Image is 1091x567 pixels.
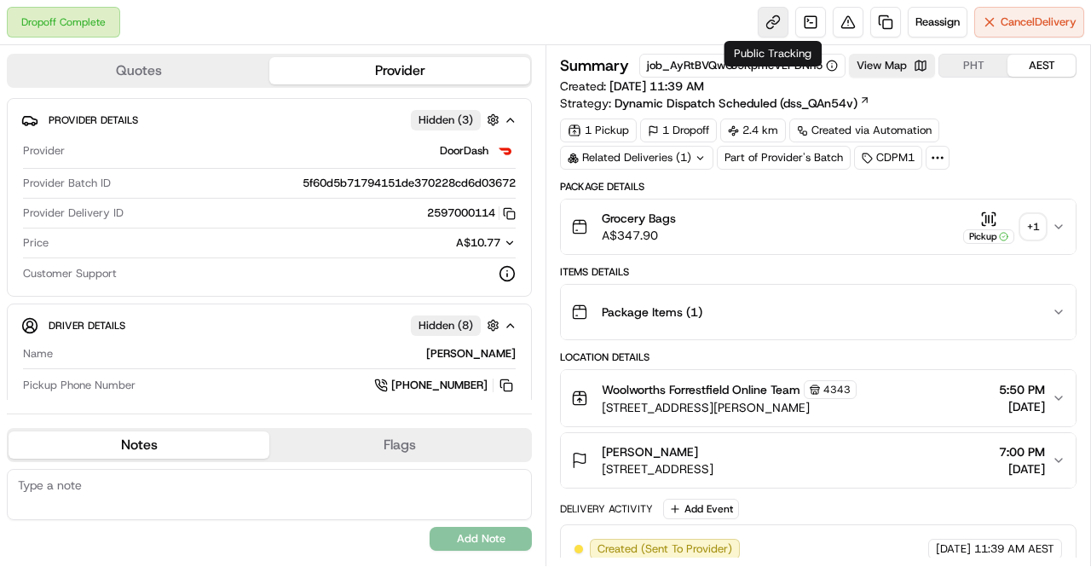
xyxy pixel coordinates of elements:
[602,399,857,416] span: [STREET_ADDRESS][PERSON_NAME]
[560,119,637,142] div: 1 Pickup
[789,119,939,142] a: Created via Automation
[602,460,713,477] span: [STREET_ADDRESS]
[49,319,125,333] span: Driver Details
[561,285,1076,339] button: Package Items (1)
[60,346,516,362] div: [PERSON_NAME]
[963,229,1014,244] div: Pickup
[23,235,49,251] span: Price
[823,383,851,396] span: 4343
[999,460,1045,477] span: [DATE]
[999,443,1045,460] span: 7:00 PM
[23,205,124,221] span: Provider Delivery ID
[560,180,1077,194] div: Package Details
[602,210,676,227] span: Grocery Bags
[23,346,53,362] span: Name
[560,146,713,170] div: Related Deliveries (1)
[561,370,1076,426] button: Woolworths Forrestfield Online Team4343[STREET_ADDRESS][PERSON_NAME]5:50 PM[DATE]
[560,58,629,73] h3: Summary
[724,41,822,67] div: Public Tracking
[602,443,698,460] span: [PERSON_NAME]
[602,227,676,244] span: A$347.90
[23,176,111,191] span: Provider Batch ID
[615,95,857,112] span: Dynamic Dispatch Scheduled (dss_QAn54v)
[1021,215,1045,239] div: + 1
[560,502,653,516] div: Delivery Activity
[23,378,136,393] span: Pickup Phone Number
[974,7,1084,38] button: CancelDelivery
[495,141,516,161] img: doordash_logo_v2.png
[269,57,530,84] button: Provider
[720,119,786,142] div: 2.4 km
[963,211,1045,244] button: Pickup+1
[1001,14,1077,30] span: Cancel Delivery
[269,431,530,459] button: Flags
[21,106,517,134] button: Provider DetailsHidden (3)
[374,376,516,395] a: [PHONE_NUMBER]
[561,433,1076,488] button: [PERSON_NAME][STREET_ADDRESS]7:00 PM[DATE]
[849,54,935,78] button: View Map
[9,431,269,459] button: Notes
[615,95,870,112] a: Dynamic Dispatch Scheduled (dss_QAn54v)
[456,235,500,250] span: A$10.77
[663,499,739,519] button: Add Event
[939,55,1007,77] button: PHT
[597,541,732,557] span: Created (Sent To Provider)
[440,143,488,159] span: DoorDash
[854,146,922,170] div: CDPM1
[21,311,517,339] button: Driver DetailsHidden (8)
[963,211,1014,244] button: Pickup
[999,381,1045,398] span: 5:50 PM
[23,266,117,281] span: Customer Support
[915,14,960,30] span: Reassign
[1007,55,1076,77] button: AEST
[9,57,269,84] button: Quotes
[560,95,870,112] div: Strategy:
[419,318,473,333] span: Hidden ( 8 )
[936,541,971,557] span: [DATE]
[303,176,516,191] span: 5f60d5b71794151de370228cd6d03672
[561,200,1076,254] button: Grocery BagsA$347.90Pickup+1
[49,113,138,127] span: Provider Details
[419,113,473,128] span: Hidden ( 3 )
[647,58,838,73] button: job_AyRtBVQwQJ9KpmcVLPDNn5
[560,265,1077,279] div: Items Details
[411,315,504,336] button: Hidden (8)
[411,109,504,130] button: Hidden (3)
[974,541,1054,557] span: 11:39 AM AEST
[366,235,516,251] button: A$10.77
[640,119,717,142] div: 1 Dropoff
[391,378,488,393] span: [PHONE_NUMBER]
[999,398,1045,415] span: [DATE]
[602,304,702,321] span: Package Items ( 1 )
[908,7,967,38] button: Reassign
[23,143,65,159] span: Provider
[560,350,1077,364] div: Location Details
[560,78,704,95] span: Created:
[427,205,516,221] button: 2597000114
[602,381,800,398] span: Woolworths Forrestfield Online Team
[609,78,704,94] span: [DATE] 11:39 AM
